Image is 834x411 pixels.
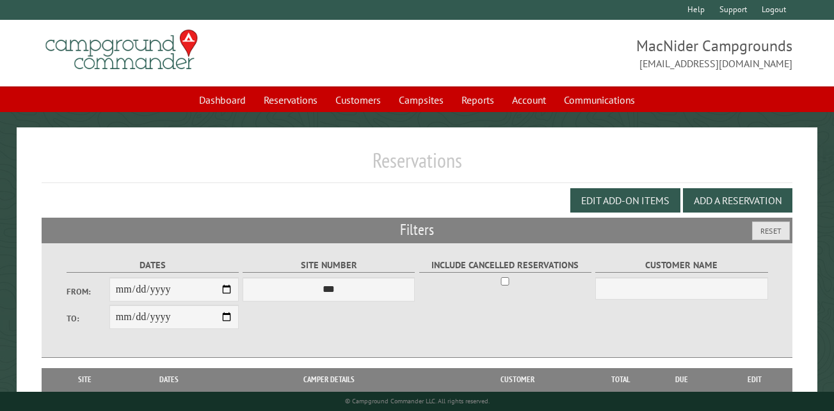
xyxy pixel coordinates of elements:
[454,88,502,112] a: Reports
[217,368,440,391] th: Camper Details
[256,88,325,112] a: Reservations
[67,258,239,273] label: Dates
[42,218,792,242] h2: Filters
[191,88,253,112] a: Dashboard
[419,258,591,273] label: Include Cancelled Reservations
[556,88,643,112] a: Communications
[42,25,202,75] img: Campground Commander
[328,88,389,112] a: Customers
[243,258,415,273] label: Site Number
[595,368,646,391] th: Total
[67,286,109,298] label: From:
[67,312,109,325] label: To:
[595,258,767,273] label: Customer Name
[570,188,680,213] button: Edit Add-on Items
[417,35,792,71] span: MacNider Campgrounds [EMAIL_ADDRESS][DOMAIN_NAME]
[504,88,554,112] a: Account
[646,368,717,391] th: Due
[391,88,451,112] a: Campsites
[440,368,595,391] th: Customer
[683,188,792,213] button: Add a Reservation
[717,368,792,391] th: Edit
[48,368,121,391] th: Site
[752,222,790,240] button: Reset
[121,368,217,391] th: Dates
[345,397,490,405] small: © Campground Commander LLC. All rights reserved.
[42,148,792,183] h1: Reservations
